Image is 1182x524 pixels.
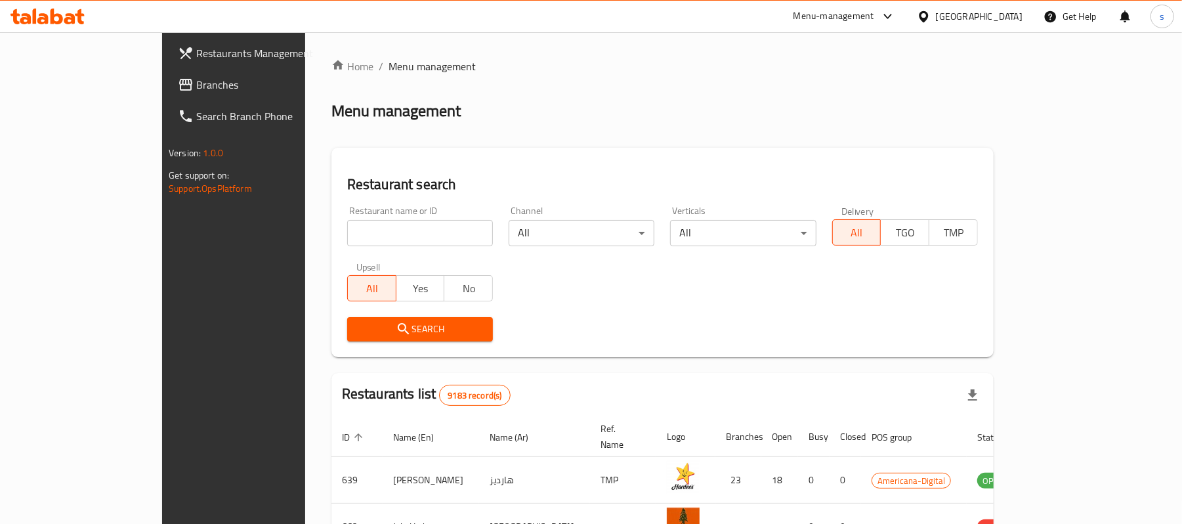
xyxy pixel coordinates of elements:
div: All [670,220,816,246]
input: Search for restaurant name or ID.. [347,220,493,246]
span: s [1160,9,1164,24]
span: Branches [196,77,349,93]
th: Busy [798,417,830,457]
span: Status [977,429,1020,445]
div: Export file [957,380,988,411]
span: All [838,223,876,242]
span: TGO [886,223,924,242]
button: Search [347,317,493,341]
span: Americana-Digital [872,473,950,489]
th: Closed [830,417,861,457]
button: TMP [929,219,978,246]
a: Support.OpsPlatform [169,180,252,197]
h2: Menu management [331,100,461,121]
td: 0 [798,457,830,504]
td: 23 [715,457,761,504]
a: Restaurants Management [167,37,360,69]
span: Restaurants Management [196,45,349,61]
button: Yes [396,275,445,301]
span: Name (Ar) [490,429,545,445]
nav: breadcrumb [331,58,994,74]
th: Logo [656,417,715,457]
span: ID [342,429,367,445]
span: Ref. Name [601,421,641,452]
label: Delivery [841,206,874,215]
span: All [353,279,391,298]
th: Open [761,417,798,457]
span: Search Branch Phone [196,108,349,124]
button: TGO [880,219,929,246]
a: Branches [167,69,360,100]
span: POS group [872,429,929,445]
td: TMP [590,457,656,504]
span: Yes [402,279,440,298]
button: All [347,275,396,301]
td: هارديز [479,457,590,504]
span: Version: [169,144,201,162]
span: TMP [935,223,973,242]
h2: Restaurant search [347,175,978,194]
span: 9183 record(s) [440,389,509,402]
span: 1.0.0 [203,144,223,162]
div: [GEOGRAPHIC_DATA] [936,9,1023,24]
span: No [450,279,488,298]
button: All [832,219,881,246]
span: Name (En) [393,429,451,445]
a: Search Branch Phone [167,100,360,132]
h2: Restaurants list [342,384,511,406]
span: Menu management [389,58,476,74]
th: Branches [715,417,761,457]
span: Search [358,321,482,338]
label: Upsell [356,262,381,271]
span: Get support on: [169,167,229,184]
div: Total records count [439,385,510,406]
td: 18 [761,457,798,504]
div: Menu-management [793,9,874,24]
td: 0 [830,457,861,504]
img: Hardee's [667,461,700,494]
td: [PERSON_NAME] [383,457,479,504]
button: No [444,275,493,301]
div: All [509,220,654,246]
li: / [379,58,383,74]
span: OPEN [977,473,1009,489]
